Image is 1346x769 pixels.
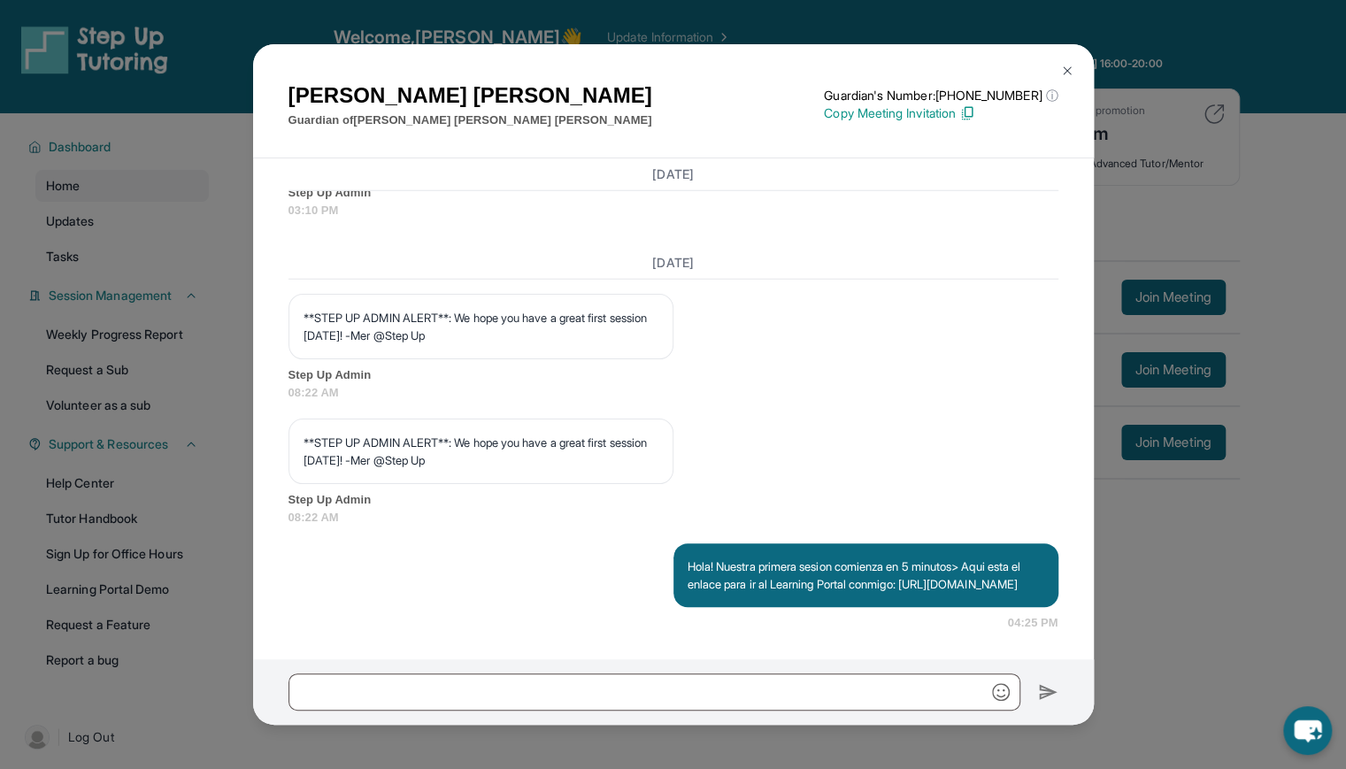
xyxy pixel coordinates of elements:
[288,80,652,112] h1: [PERSON_NAME] [PERSON_NAME]
[288,112,652,129] p: Guardian of [PERSON_NAME] [PERSON_NAME] [PERSON_NAME]
[288,165,1058,183] h3: [DATE]
[1045,87,1058,104] span: ⓘ
[824,104,1058,122] p: Copy Meeting Invitation
[288,491,1058,509] span: Step Up Admin
[304,309,658,344] p: **STEP UP ADMIN ALERT**: We hope you have a great first session [DATE]! -Mer @Step Up
[688,558,1044,593] p: Hola! Nuestra primera sesion comienza en 5 minutos> Aqui esta el enlace para ir al Learning Porta...
[1060,64,1074,78] img: Close Icon
[288,254,1058,272] h3: [DATE]
[304,434,658,469] p: **STEP UP ADMIN ALERT**: We hope you have a great first session [DATE]! -Mer @Step Up
[288,202,1058,219] span: 03:10 PM
[288,184,1058,202] span: Step Up Admin
[959,105,975,121] img: Copy Icon
[1283,706,1332,755] button: chat-button
[288,509,1058,527] span: 08:22 AM
[288,384,1058,402] span: 08:22 AM
[288,366,1058,384] span: Step Up Admin
[1008,614,1058,632] span: 04:25 PM
[992,683,1010,701] img: Emoji
[824,87,1058,104] p: Guardian's Number: [PHONE_NUMBER]
[1038,681,1058,703] img: Send icon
